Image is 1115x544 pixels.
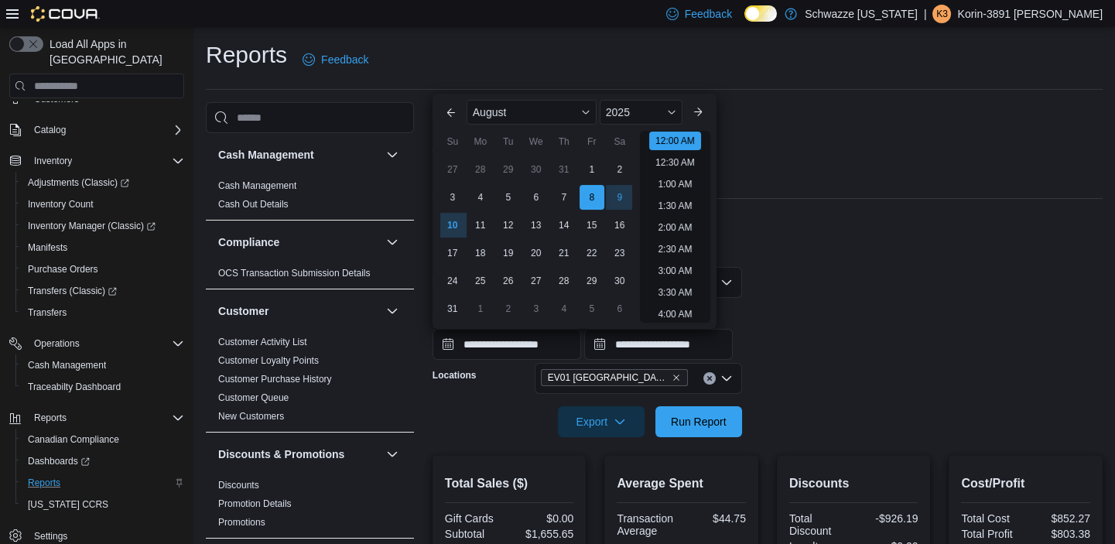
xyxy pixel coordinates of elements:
[607,129,632,154] div: Sa
[652,197,698,215] li: 1:30 AM
[789,474,918,493] h2: Discounts
[524,296,549,321] div: day-3
[22,430,125,449] a: Canadian Compliance
[28,409,73,427] button: Reports
[28,334,86,353] button: Operations
[28,152,184,170] span: Inventory
[218,234,380,250] button: Compliance
[296,44,375,75] a: Feedback
[15,450,190,472] a: Dashboards
[524,241,549,265] div: day-20
[22,195,100,214] a: Inventory Count
[607,241,632,265] div: day-23
[28,498,108,511] span: [US_STATE] CCRS
[218,517,265,528] a: Promotions
[28,285,117,297] span: Transfers (Classic)
[28,359,106,371] span: Cash Management
[28,121,184,139] span: Catalog
[652,283,698,302] li: 3:30 AM
[932,5,951,23] div: Korin-3891 Hobday
[468,296,493,321] div: day-1
[383,302,402,320] button: Customer
[22,238,74,257] a: Manifests
[22,474,67,492] a: Reports
[685,512,746,525] div: $44.75
[652,305,698,323] li: 4:00 AM
[22,260,184,279] span: Purchase Orders
[496,129,521,154] div: Tu
[671,414,727,429] span: Run Report
[22,452,96,470] a: Dashboards
[558,406,645,437] button: Export
[22,303,184,322] span: Transfers
[15,258,190,280] button: Purchase Orders
[34,530,67,542] span: Settings
[218,480,259,491] a: Discounts
[652,240,698,258] li: 2:30 AM
[28,433,119,446] span: Canadian Compliance
[496,241,521,265] div: day-19
[552,129,576,154] div: Th
[580,213,604,238] div: day-15
[22,495,115,514] a: [US_STATE] CCRS
[28,198,94,210] span: Inventory Count
[524,269,549,293] div: day-27
[22,303,73,322] a: Transfers
[3,333,190,354] button: Operations
[1029,528,1090,540] div: $803.38
[218,446,344,462] h3: Discounts & Promotions
[524,213,549,238] div: day-13
[686,100,710,125] button: Next month
[22,474,184,492] span: Reports
[218,180,296,192] span: Cash Management
[552,241,576,265] div: day-21
[206,333,414,432] div: Customer
[206,176,414,220] div: Cash Management
[218,147,380,163] button: Cash Management
[468,157,493,182] div: day-28
[383,445,402,464] button: Discounts & Promotions
[467,100,597,125] div: Button. Open the month selector. August is currently selected.
[607,269,632,293] div: day-30
[440,129,465,154] div: Su
[31,6,100,22] img: Cova
[218,479,259,491] span: Discounts
[789,512,850,537] div: Total Discount
[600,100,682,125] div: Button. Open the year selector. 2025 is currently selected.
[652,175,698,193] li: 1:00 AM
[22,217,162,235] a: Inventory Manager (Classic)
[15,494,190,515] button: [US_STATE] CCRS
[496,157,521,182] div: day-29
[580,241,604,265] div: day-22
[3,150,190,172] button: Inventory
[541,369,688,386] span: EV01 North Valley
[744,5,777,22] input: Dark Mode
[496,296,521,321] div: day-2
[22,378,127,396] a: Traceabilty Dashboard
[218,180,296,191] a: Cash Management
[34,155,72,167] span: Inventory
[15,237,190,258] button: Manifests
[606,106,630,118] span: 2025
[218,516,265,529] span: Promotions
[433,329,581,360] input: Press the down key to enter a popover containing a calendar. Press the escape key to close the po...
[445,474,574,493] h2: Total Sales ($)
[28,152,78,170] button: Inventory
[580,157,604,182] div: day-1
[218,411,284,422] a: New Customers
[552,157,576,182] div: day-31
[22,173,135,192] a: Adjustments (Classic)
[3,407,190,429] button: Reports
[524,185,549,210] div: day-6
[805,5,918,23] p: Schwazze [US_STATE]
[206,264,414,289] div: Compliance
[496,213,521,238] div: day-12
[857,512,918,525] div: -$926.19
[607,213,632,238] div: day-16
[924,5,927,23] p: |
[3,119,190,141] button: Catalog
[567,406,635,437] span: Export
[957,5,1103,23] p: Korin-3891 [PERSON_NAME]
[15,172,190,193] a: Adjustments (Classic)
